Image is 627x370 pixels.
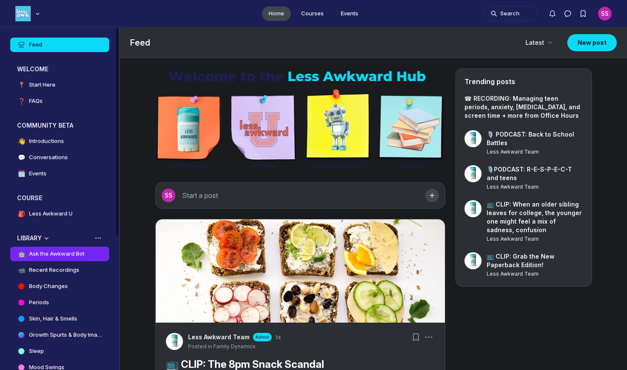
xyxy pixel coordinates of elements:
a: Periods [10,295,109,310]
span: 👋 [17,137,26,146]
h4: Events [29,169,46,178]
h4: Feed [29,41,42,49]
span: Start a post [182,191,218,200]
div: SS [598,7,612,20]
span: 💬 [17,153,26,162]
img: post cover image [156,219,445,323]
a: View Less Awkward Team profile [188,333,250,341]
a: Sleep [10,344,109,358]
a: View user profile [487,183,583,191]
a: View user profile [487,148,583,156]
a: View user profile [487,270,583,278]
button: Bookmarks [410,331,422,343]
h3: LIBRARY [17,234,42,242]
button: COMMUNITY BETACollapse space [10,119,109,132]
button: Less Awkward Hub logo [15,5,42,22]
h3: COURSE [17,194,42,202]
h4: FAQs [29,97,43,105]
a: Body Changes [10,279,109,294]
a: 🎒Less Awkward U [10,207,109,221]
span: 📹 [17,266,26,274]
h4: Growth Spurts & Body Image [29,331,102,339]
span: 🎒 [17,210,26,218]
h4: Recent Recordings [29,266,79,274]
a: 🎙️PODCAST: R-E-S-P-E-C-T and teens [487,165,583,182]
h4: Sleep [29,347,44,355]
button: Start a post [155,182,445,209]
h4: Less Awkward U [29,210,73,218]
button: New post [567,34,617,51]
span: 🗓️ [17,169,26,178]
a: Home [262,6,291,21]
a: View user profile [487,235,583,243]
button: View space group options [94,234,102,242]
h1: Feed [130,37,514,49]
button: COURSECollapse space [10,191,109,205]
a: 📺 CLIP: Grab the New Paperback Edition! [487,252,583,269]
img: Less Awkward Hub logo [15,6,31,21]
a: Skin, Hair & Smells [10,312,109,326]
a: 1d [275,334,281,341]
h4: Start Here [29,81,55,89]
button: Posted in Family Dynamics [188,343,255,350]
button: View Less Awkward Team profileAdmin1dPosted in Family Dynamics [188,333,281,350]
a: View Less Awkward Team profile [166,333,183,350]
a: ☎ RECORDING: Managing teen periods, anxiety, [MEDICAL_DATA], and screen time + more from Office H... [464,94,583,120]
a: Courses [294,6,331,21]
a: 📺 CLIP: When an older sibling leaves for college, the younger one might feel a mix of sadness, co... [487,200,583,234]
a: 🤖Ask the Awkward Bot [10,247,109,261]
a: 💬Conversations [10,150,109,165]
button: Bookmarks [575,6,591,21]
button: User menu options [598,7,612,20]
span: Latest [525,38,544,47]
a: Growth Spurts & Body Image [10,328,109,342]
button: Notifications [545,6,560,21]
button: LIBRARYCollapse space [10,231,109,245]
h4: Periods [29,298,49,307]
span: 📍 [17,81,26,89]
a: View user profile [464,130,482,147]
a: 📹Recent Recordings [10,263,109,277]
span: Admin [255,334,269,340]
h4: Ask the Awkward Bot [29,250,84,258]
button: Search [483,6,537,21]
span: ❓ [17,97,26,105]
span: 🤖 [17,250,26,258]
h4: Trending posts [464,77,515,86]
button: Latest [520,35,557,50]
div: Collapse space [42,234,51,242]
a: 🗓️Events [10,166,109,181]
a: Feed [10,38,109,52]
h4: Conversations [29,153,68,162]
div: SS [162,189,175,202]
a: 📍Start Here [10,78,109,92]
h3: WELCOME [17,65,48,73]
a: View user profile [464,252,482,269]
header: Page Header [120,27,627,58]
button: WELCOMECollapse space [10,62,109,76]
a: View user profile [464,165,482,182]
a: Events [334,6,365,21]
h4: Introductions [29,137,64,146]
h4: Body Changes [29,282,68,291]
a: 👋Introductions [10,134,109,149]
a: ❓FAQs [10,94,109,108]
a: View user profile [464,200,482,217]
h3: COMMUNITY BETA [17,121,73,130]
h4: Skin, Hair & Smells [29,315,77,323]
a: 🎙️ PODCAST: Back to School Battles [487,130,583,147]
button: Direct messages [560,6,575,21]
button: Post actions [423,331,435,343]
